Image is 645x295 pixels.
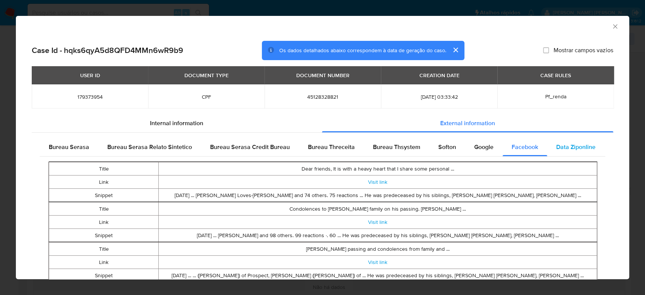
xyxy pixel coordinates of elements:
td: Snippet [49,229,159,242]
span: Bureau Serasa Credit Bureau [210,143,290,151]
td: Condolences to [PERSON_NAME] family on his passing. [PERSON_NAME] ... [159,202,597,216]
div: DOCUMENT TYPE [180,69,233,82]
a: Visit link [368,218,387,226]
a: Visit link [368,258,387,266]
span: Bureau Serasa [49,143,89,151]
span: External information [440,119,495,127]
span: Softon [438,143,456,151]
span: Facebook [512,143,538,151]
button: Fechar a janela [611,23,618,29]
div: DOCUMENT NUMBER [292,69,354,82]
span: Os dados detalhados abaixo correspondem à data de geração do caso. [279,47,446,54]
span: Bureau Threceita [308,143,355,151]
td: [PERSON_NAME] passing and condolences from family and ... [159,242,597,256]
td: Link [49,256,159,269]
span: CPF [157,93,255,100]
div: Detailed info [32,114,613,132]
span: [DATE] 03:33:42 [390,93,488,100]
span: 45128328821 [274,93,372,100]
span: Data Ziponline [556,143,596,151]
span: Internal information [150,119,203,127]
span: Bureau Thsystem [373,143,420,151]
td: Link [49,175,159,189]
h2: Case Id - hqks6qyA5d8QFD4MMn6wR9b9 [32,45,183,55]
td: [DATE] ... [PERSON_NAME] and 98 others. 99 reactions ·. 60 ... He was predeceased by his siblings... [159,229,597,242]
td: [DATE] ... [PERSON_NAME] Loves-[PERSON_NAME] and 74 others. 75 reactions ... He was predeceased b... [159,189,597,202]
a: Visit link [368,178,387,186]
span: Pf_renda [545,93,566,100]
td: Dear friends, It is with a heavy heart that I share some personal ... [159,162,597,175]
td: Snippet [49,269,159,282]
td: Title [49,162,159,175]
td: Link [49,216,159,229]
span: 179373954 [41,93,139,100]
td: [DATE] ... ... ([PERSON_NAME]) of Prospect, [PERSON_NAME] ([PERSON_NAME]) of ... He was predeceas... [159,269,597,282]
div: closure-recommendation-modal [16,16,629,279]
div: CREATION DATE [415,69,464,82]
span: Google [474,143,493,151]
div: USER ID [76,69,105,82]
td: Title [49,202,159,216]
div: Detailed external info [40,138,605,156]
button: cerrar [446,41,464,59]
td: Snippet [49,189,159,202]
span: Mostrar campos vazios [554,47,613,54]
div: CASE RULES [536,69,575,82]
td: Title [49,242,159,256]
input: Mostrar campos vazios [543,47,549,53]
span: Bureau Serasa Relato Sintetico [107,143,192,151]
